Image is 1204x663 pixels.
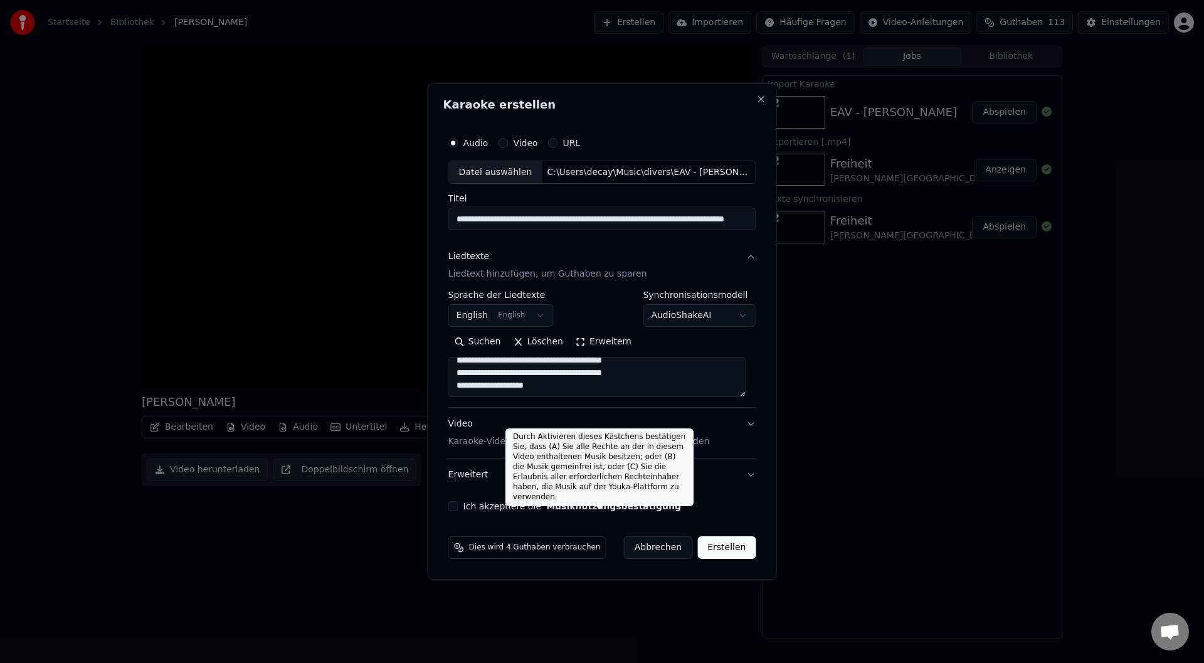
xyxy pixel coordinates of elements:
[449,161,542,184] div: Datei auswählen
[643,291,756,300] label: Synchronisationsmodell
[448,268,647,281] p: Liedtext hinzufügen, um Guthaben zu sparen
[542,166,755,179] div: C:\Users\decay\Music\divers\EAV - [PERSON_NAME].mp3
[448,291,756,408] div: LiedtexteLiedtext hinzufügen, um Guthaben zu sparen
[563,139,581,147] label: URL
[569,332,638,353] button: Erweitern
[463,502,681,511] label: Ich akzeptiere die
[448,459,756,491] button: Erweitert
[546,502,681,511] button: Ich akzeptiere die
[448,408,756,459] button: VideoKaraoke-Video anpassen: Bild, Video oder Farbe verwenden
[513,139,537,147] label: Video
[624,536,692,559] button: Abbrechen
[469,543,601,553] span: Dies wird 4 Guthaben verbrauchen
[448,291,554,300] label: Sprache der Liedtexte
[448,418,710,448] div: Video
[448,194,756,203] label: Titel
[505,428,694,506] div: Durch Aktivieren dieses Kästchens bestätigen Sie, dass (A) Sie alle Rechte an der in diesem Video...
[443,99,761,110] h2: Karaoke erstellen
[448,435,710,448] p: Karaoke-Video anpassen: Bild, Video oder Farbe verwenden
[697,536,756,559] button: Erstellen
[463,139,488,147] label: Audio
[448,332,507,353] button: Suchen
[507,332,569,353] button: Löschen
[448,251,489,263] div: Liedtexte
[448,241,756,291] button: LiedtexteLiedtext hinzufügen, um Guthaben zu sparen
